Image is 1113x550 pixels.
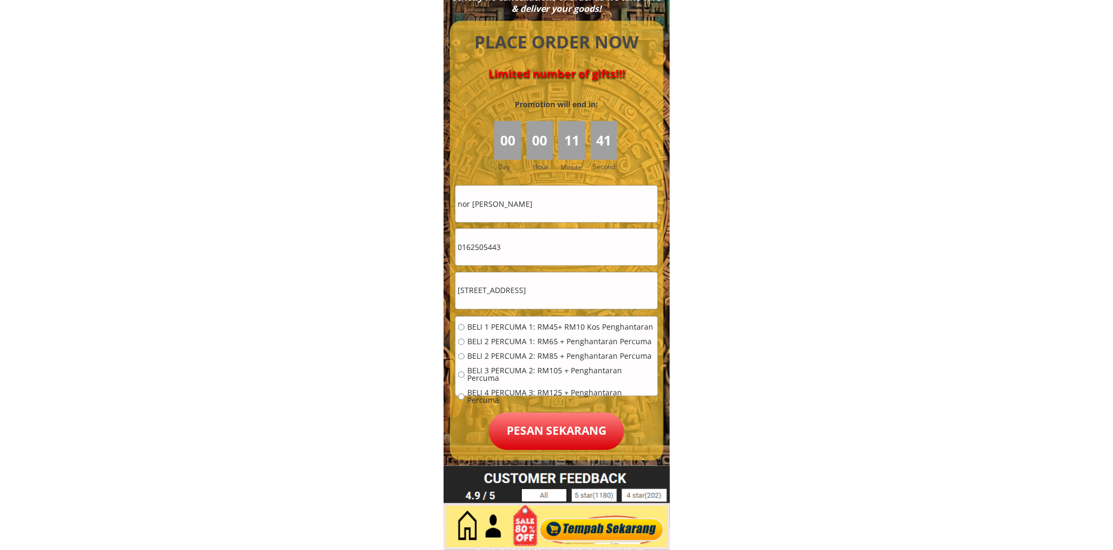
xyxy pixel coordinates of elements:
[593,162,620,172] h3: Second
[489,413,624,450] p: Pesan sekarang
[495,99,617,110] h3: Promotion will end in:
[498,162,525,172] h3: Day
[467,367,655,382] span: BELI 3 PERCUMA 2: RM105 + Penghantaran Percuma
[467,324,655,331] span: BELI 1 PERCUMA 1: RM45+ RM10 Kos Penghantaran
[462,67,651,80] h4: Limited number of gifts!!!
[455,273,658,309] input: Alamat
[467,338,655,346] span: BELI 2 PERCUMA 1: RM65 + Penghantaran Percuma
[455,229,658,266] input: Telefon
[467,389,655,405] span: BELI 4 PERCUMA 3: RM125 + Penghantaran Percuma
[561,162,584,172] h3: Minute
[455,186,658,222] input: Nama
[467,353,655,360] span: BELI 2 PERCUMA 2: RM85 + Penghantaran Percuma
[533,162,556,172] h3: Hour
[462,30,651,54] h4: PLACE ORDER NOW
